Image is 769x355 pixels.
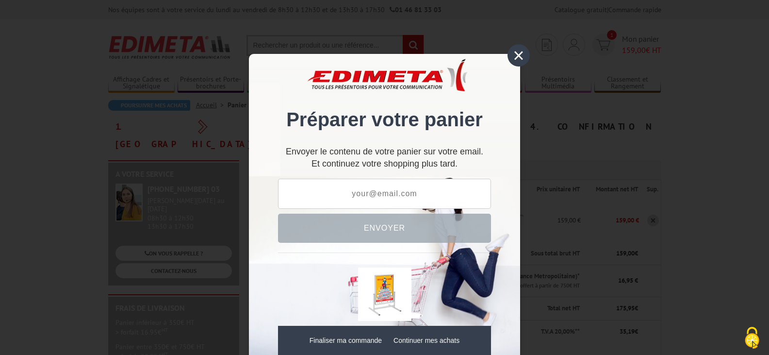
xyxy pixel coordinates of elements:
a: Finaliser ma commande [310,337,382,344]
div: × [507,44,530,67]
div: Et continuez votre shopping plus tard. [278,151,491,169]
p: Envoyer le contenu de votre panier sur votre email. [278,151,491,153]
img: Cookies (fenêtre modale) [740,326,764,350]
button: Cookies (fenêtre modale) [735,322,769,355]
input: your@email.com [278,179,491,209]
a: Continuer mes achats [393,337,459,344]
button: Envoyer [278,214,491,243]
div: Préparer votre panier [278,68,491,141]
